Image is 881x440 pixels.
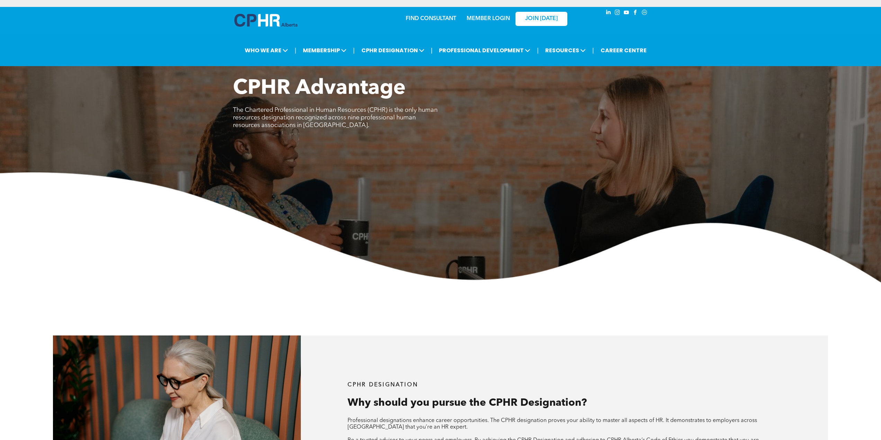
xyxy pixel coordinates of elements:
[234,14,297,27] img: A blue and white logo for cp alberta
[348,418,757,430] span: Professional designations enhance career opportunities. The CPHR designation proves your ability ...
[233,107,438,128] span: The Chartered Professional in Human Resources (CPHR) is the only human resources designation reco...
[537,43,539,57] li: |
[353,43,355,57] li: |
[641,9,648,18] a: Social network
[525,16,558,22] span: JOIN [DATE]
[515,12,567,26] a: JOIN [DATE]
[406,16,456,21] a: FIND CONSULTANT
[467,16,510,21] a: MEMBER LOGIN
[605,9,612,18] a: linkedin
[592,43,594,57] li: |
[614,9,621,18] a: instagram
[233,78,406,99] span: CPHR Advantage
[623,9,630,18] a: youtube
[437,44,532,57] span: PROFESSIONAL DEVELOPMENT
[632,9,639,18] a: facebook
[243,44,290,57] span: WHO WE ARE
[295,43,296,57] li: |
[348,398,587,408] span: Why should you pursue the CPHR Designation?
[301,44,349,57] span: MEMBERSHIP
[359,44,426,57] span: CPHR DESIGNATION
[599,44,649,57] a: CAREER CENTRE
[348,382,418,388] span: CPHR DESIGNATION
[431,43,433,57] li: |
[543,44,588,57] span: RESOURCES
